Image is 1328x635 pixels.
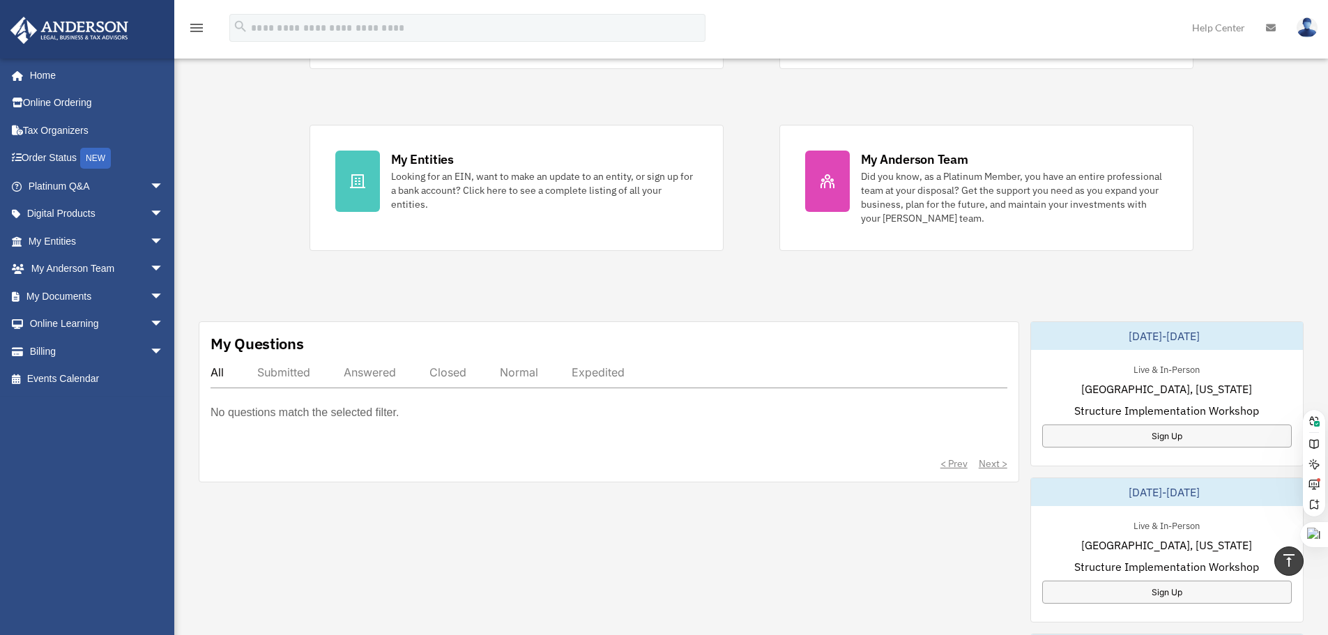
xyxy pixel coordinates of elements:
[1122,361,1211,376] div: Live & In-Person
[10,89,185,117] a: Online Ordering
[150,227,178,256] span: arrow_drop_down
[10,172,185,200] a: Platinum Q&Aarrow_drop_down
[257,365,310,379] div: Submitted
[80,148,111,169] div: NEW
[1031,322,1303,350] div: [DATE]-[DATE]
[861,169,1168,225] div: Did you know, as a Platinum Member, you have an entire professional team at your disposal? Get th...
[1297,17,1318,38] img: User Pic
[10,116,185,144] a: Tax Organizers
[188,24,205,36] a: menu
[10,227,185,255] a: My Entitiesarrow_drop_down
[500,365,538,379] div: Normal
[10,200,185,228] a: Digital Productsarrow_drop_down
[310,125,724,251] a: My Entities Looking for an EIN, want to make an update to an entity, or sign up for a bank accoun...
[1274,546,1304,576] a: vertical_align_top
[211,403,399,422] p: No questions match the selected filter.
[10,282,185,310] a: My Documentsarrow_drop_down
[150,282,178,311] span: arrow_drop_down
[1031,478,1303,506] div: [DATE]-[DATE]
[344,365,396,379] div: Answered
[150,172,178,201] span: arrow_drop_down
[1081,381,1252,397] span: [GEOGRAPHIC_DATA], [US_STATE]
[233,19,248,34] i: search
[1042,581,1292,604] a: Sign Up
[10,144,185,173] a: Order StatusNEW
[1081,537,1252,553] span: [GEOGRAPHIC_DATA], [US_STATE]
[1042,424,1292,447] a: Sign Up
[429,365,466,379] div: Closed
[1281,552,1297,569] i: vertical_align_top
[10,255,185,283] a: My Anderson Teamarrow_drop_down
[391,151,454,168] div: My Entities
[150,200,178,229] span: arrow_drop_down
[211,333,304,354] div: My Questions
[10,365,185,393] a: Events Calendar
[861,151,968,168] div: My Anderson Team
[211,365,224,379] div: All
[779,125,1193,251] a: My Anderson Team Did you know, as a Platinum Member, you have an entire professional team at your...
[150,310,178,339] span: arrow_drop_down
[10,337,185,365] a: Billingarrow_drop_down
[1074,402,1259,419] span: Structure Implementation Workshop
[188,20,205,36] i: menu
[6,17,132,44] img: Anderson Advisors Platinum Portal
[10,61,178,89] a: Home
[150,255,178,284] span: arrow_drop_down
[572,365,625,379] div: Expedited
[1122,517,1211,532] div: Live & In-Person
[10,310,185,338] a: Online Learningarrow_drop_down
[1074,558,1259,575] span: Structure Implementation Workshop
[391,169,698,211] div: Looking for an EIN, want to make an update to an entity, or sign up for a bank account? Click her...
[150,337,178,366] span: arrow_drop_down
